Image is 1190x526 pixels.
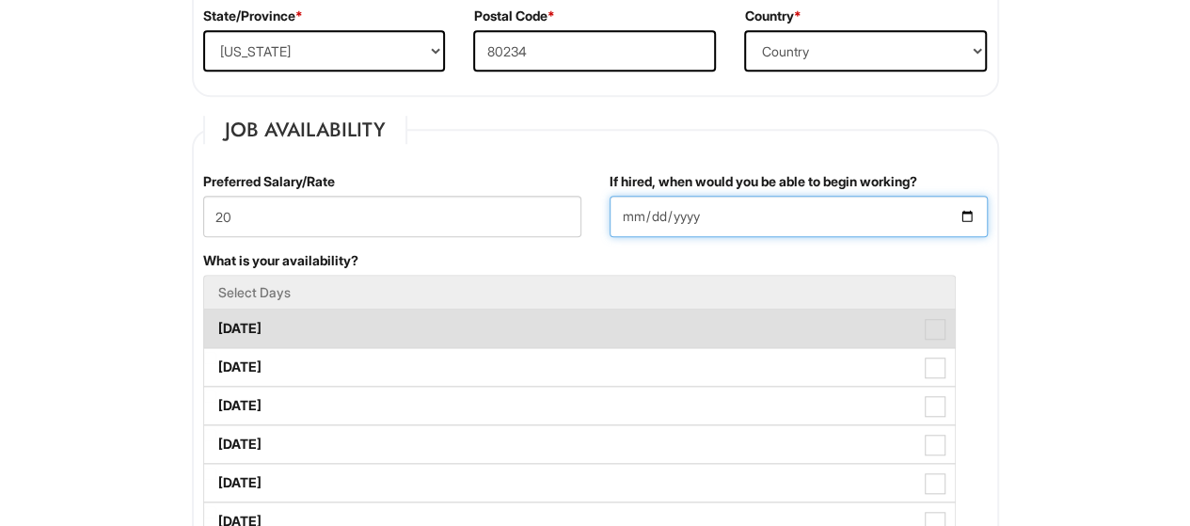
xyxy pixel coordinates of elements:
[204,464,955,502] label: [DATE]
[203,172,335,191] label: Preferred Salary/Rate
[744,7,801,25] label: Country
[473,30,716,72] input: Postal Code
[203,30,446,72] select: State/Province
[204,387,955,424] label: [DATE]
[203,7,303,25] label: State/Province
[744,30,987,72] select: Country
[204,310,955,347] label: [DATE]
[218,285,941,299] h5: Select Days
[203,116,407,144] legend: Job Availability
[203,251,358,270] label: What is your availability?
[204,425,955,463] label: [DATE]
[610,172,917,191] label: If hired, when would you be able to begin working?
[473,7,554,25] label: Postal Code
[203,196,581,237] input: Preferred Salary/Rate
[204,348,955,386] label: [DATE]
